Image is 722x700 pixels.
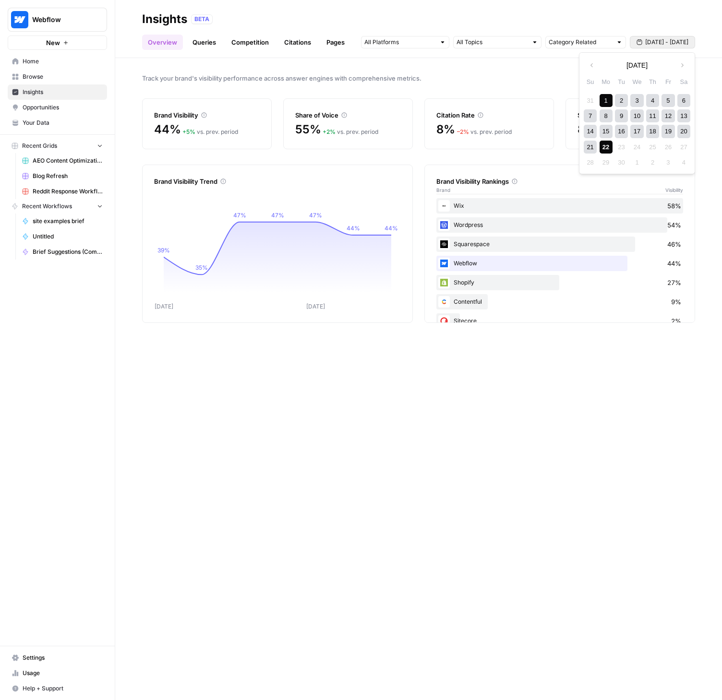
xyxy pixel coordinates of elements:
div: Insights [142,12,187,27]
div: vs. prev. period [457,128,512,136]
span: Track your brand's visibility performance across answer engines with comprehensive metrics. [142,73,695,83]
div: month 2025-09 [582,93,691,170]
div: Not available Friday, September 26th, 2025 [662,141,674,154]
span: site examples brief [33,217,103,225]
button: New [8,36,107,50]
div: Choose Wednesday, September 3rd, 2025 [630,94,643,107]
span: 46% [667,239,681,249]
div: vs. prev. period [323,128,378,136]
img: wrtrwb713zz0l631c70900pxqvqh [438,277,450,288]
img: 22xsrp1vvxnaoilgdb3s3rw3scik [438,219,450,231]
div: Choose Monday, September 8th, 2025 [600,109,613,122]
img: Webflow Logo [11,11,28,28]
a: Browse [8,69,107,84]
span: [DATE] - [DATE] [645,38,688,47]
tspan: 47% [271,212,284,219]
div: Choose Friday, September 12th, 2025 [662,109,674,122]
span: 2% [671,316,681,326]
span: Brand [436,186,450,194]
img: 2ud796hvc3gw7qwjscn75txc5abr [438,296,450,308]
tspan: 35% [195,264,208,271]
div: Choose Tuesday, September 9th, 2025 [615,109,628,122]
div: Not available Saturday, September 27th, 2025 [677,141,690,154]
span: Visibility [665,186,683,194]
a: Untitled [18,229,107,244]
a: Overview [142,35,183,50]
div: Not available Wednesday, September 24th, 2025 [630,141,643,154]
span: 9% [671,297,681,307]
div: Choose Friday, September 5th, 2025 [662,94,674,107]
div: Not available Wednesday, October 1st, 2025 [630,156,643,169]
tspan: 39% [157,247,170,254]
a: Brief Suggestions (Competitive Gap Analysis) [18,244,107,260]
a: Reddit Response Workflow Grid [18,184,107,199]
div: Sitecore [436,313,683,329]
input: Category Related [549,37,612,47]
span: Recent Grids [22,142,57,150]
div: Not available Sunday, September 28th, 2025 [584,156,597,169]
div: Choose Tuesday, September 2nd, 2025 [615,94,628,107]
tspan: 44% [347,225,360,232]
div: We [630,75,643,88]
a: Competition [226,35,275,50]
div: Sa [677,75,690,88]
div: Choose Wednesday, September 17th, 2025 [630,125,643,138]
span: 44% [667,259,681,268]
span: 8% [436,122,455,137]
tspan: 44% [385,225,398,232]
a: Insights [8,84,107,100]
a: Queries [187,35,222,50]
div: Brand Visibility [154,110,260,120]
div: Wix [436,198,683,214]
span: Webflow [32,15,90,24]
div: Choose Monday, September 15th, 2025 [600,125,613,138]
div: Not available Saturday, October 4th, 2025 [677,156,690,169]
span: Blog Refresh [33,172,103,180]
div: Tu [615,75,628,88]
div: Not available Tuesday, September 30th, 2025 [615,156,628,169]
div: Fr [662,75,674,88]
div: Brand Visibility Trend [154,177,401,186]
div: Webflow [436,256,683,271]
span: Help + Support [23,684,103,693]
img: a1pu3e9a4sjoov2n4mw66knzy8l8 [438,258,450,269]
a: Usage [8,665,107,681]
div: Choose Thursday, September 4th, 2025 [646,94,659,107]
span: Your Data [23,119,103,127]
div: Choose Sunday, September 7th, 2025 [584,109,597,122]
span: – 2 % [457,128,469,135]
div: Choose Tuesday, September 16th, 2025 [615,125,628,138]
span: 54% [667,220,681,230]
div: vs. prev. period [182,128,238,136]
span: + 5 % [182,128,195,135]
div: Choose Saturday, September 6th, 2025 [677,94,690,107]
button: Recent Grids [8,139,107,153]
span: 88 [578,122,592,137]
div: Shopify [436,275,683,290]
span: Brief Suggestions (Competitive Gap Analysis) [33,248,103,256]
div: Not available Tuesday, September 23rd, 2025 [615,141,628,154]
div: Choose Thursday, September 18th, 2025 [646,125,659,138]
span: Settings [23,653,103,662]
input: All Topics [457,37,528,47]
div: Citation Rate [436,110,542,120]
div: Choose Sunday, September 14th, 2025 [584,125,597,138]
a: Citations [278,35,317,50]
span: AEO Content Optimizations Grid [33,156,103,165]
div: Not available Thursday, October 2nd, 2025 [646,156,659,169]
span: 58% [667,201,681,211]
div: Not available Monday, September 29th, 2025 [600,156,613,169]
img: onsbemoa9sjln5gpq3z6gl4wfdvr [438,238,450,250]
div: Share of Voice [295,110,401,120]
div: Not available Sunday, August 31st, 2025 [584,94,597,107]
div: Choose Sunday, September 21st, 2025 [584,141,597,154]
div: Choose Monday, September 1st, 2025 [600,94,613,107]
a: site examples brief [18,214,107,229]
span: Browse [23,72,103,81]
img: nkwbr8leobsn7sltvelb09papgu0 [438,315,450,327]
span: Recent Workflows [22,202,72,211]
div: Su [584,75,597,88]
span: Insights [23,88,103,96]
span: 55% [295,122,321,137]
div: Choose Wednesday, September 10th, 2025 [630,109,643,122]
